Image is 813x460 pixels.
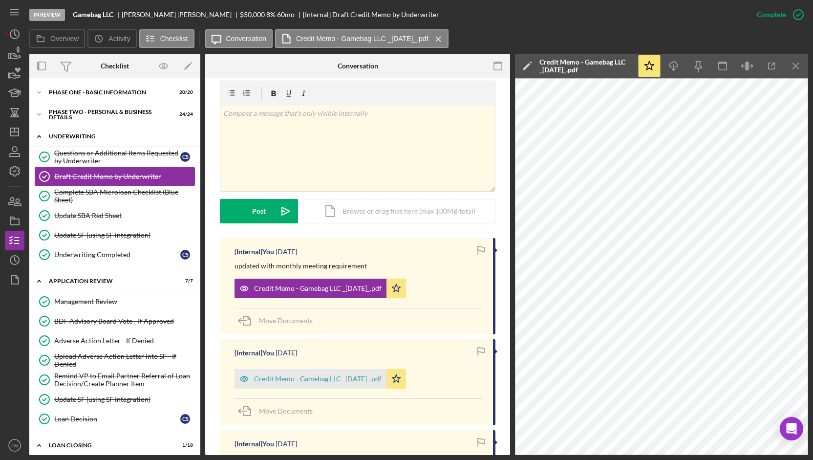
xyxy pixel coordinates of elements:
[240,10,265,19] span: $50,000
[49,133,188,139] div: Underwriting
[101,62,129,70] div: Checklist
[108,35,130,43] label: Activity
[235,248,274,256] div: [Internal] You
[5,436,24,455] button: JW
[175,89,193,95] div: 20 / 20
[54,251,180,259] div: Underwriting Completed
[87,29,136,48] button: Activity
[235,279,406,298] button: Credit Memo - Gamebag LLC _[DATE]_.pdf
[34,331,195,350] a: Adverse Action Letter - If Denied
[175,111,193,117] div: 24 / 24
[276,440,297,448] time: 2025-09-29 17:12
[160,35,188,43] label: Checklist
[34,245,195,264] a: Underwriting CompletedCS
[235,261,367,271] p: updated with monthly meeting requirement
[54,337,195,345] div: Adverse Action Letter - If Denied
[54,395,195,403] div: Update SF (using SF integration)
[235,308,322,333] button: Move Documents
[49,442,169,448] div: Loan Closing
[266,11,276,19] div: 8 %
[175,278,193,284] div: 7 / 7
[235,440,274,448] div: [Internal] You
[54,188,195,204] div: Complete SBA Microloan Checklist (Blue Sheet)
[780,417,803,440] div: Open Intercom Messenger
[54,149,180,165] div: Questions or Additional Items Requested by Underwriter
[254,375,382,383] div: Credit Memo - Gamebag LLC _[DATE]_.pdf
[49,278,169,284] div: Application Review
[276,248,297,256] time: 2025-09-29 17:20
[54,298,195,306] div: Management Review
[235,369,406,389] button: Credit Memo - Gamebag LLC _[DATE]_.pdf
[54,415,180,423] div: Loan Decision
[34,147,195,167] a: Questions or Additional Items Requested by UnderwriterCS
[54,317,195,325] div: BDF Advisory Board Vote - If Approved
[205,29,273,48] button: Conversation
[11,443,19,448] text: JW
[220,199,298,223] button: Post
[54,372,195,388] div: Remind VP to Email Partner Referral of Loan Decision/Create Planner Item
[180,414,190,424] div: C S
[34,186,195,206] a: Complete SBA Microloan Checklist (Blue Sheet)
[226,35,267,43] label: Conversation
[49,89,169,95] div: Phase One - Basic Information
[29,29,85,48] button: Overview
[275,29,449,48] button: Credit Memo - Gamebag LLC _[DATE]_.pdf
[180,250,190,260] div: C S
[296,35,428,43] label: Credit Memo - Gamebag LLC _[DATE]_.pdf
[54,352,195,368] div: Upload Adverse Action Letter into SF - If Denied
[175,442,193,448] div: 1 / 18
[757,5,786,24] div: Complete
[276,349,297,357] time: 2025-09-29 17:17
[539,58,632,74] div: Credit Memo - Gamebag LLC _[DATE]_.pdf
[235,349,274,357] div: [Internal] You
[235,399,322,423] button: Move Documents
[259,407,313,415] span: Move Documents
[54,173,195,180] div: Draft Credit Memo by Underwriter
[259,316,313,325] span: Move Documents
[122,11,240,19] div: [PERSON_NAME] [PERSON_NAME]
[54,231,195,239] div: Update SF (using SF integration)
[180,152,190,162] div: C S
[34,311,195,331] a: BDF Advisory Board Vote - If Approved
[252,199,266,223] div: Post
[34,409,195,429] a: Loan DecisionCS
[34,390,195,409] a: Update SF (using SF integration)
[29,9,65,21] div: In Review
[34,292,195,311] a: Management Review
[34,225,195,245] a: Update SF (using SF integration)
[34,167,195,186] a: Draft Credit Memo by Underwriter
[277,11,295,19] div: 60 mo
[34,350,195,370] a: Upload Adverse Action Letter into SF - If Denied
[73,11,113,19] b: Gamebag LLC
[49,109,169,120] div: PHASE TWO - PERSONAL & BUSINESS DETAILS
[303,11,439,19] div: [Internal] Draft Credit Memo by Underwriter
[50,35,79,43] label: Overview
[254,285,382,292] div: Credit Memo - Gamebag LLC _[DATE]_.pdf
[54,212,195,219] div: Update SBA Red Sheet
[139,29,194,48] button: Checklist
[338,62,378,70] div: Conversation
[747,5,808,24] button: Complete
[34,370,195,390] a: Remind VP to Email Partner Referral of Loan Decision/Create Planner Item
[34,206,195,225] a: Update SBA Red Sheet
